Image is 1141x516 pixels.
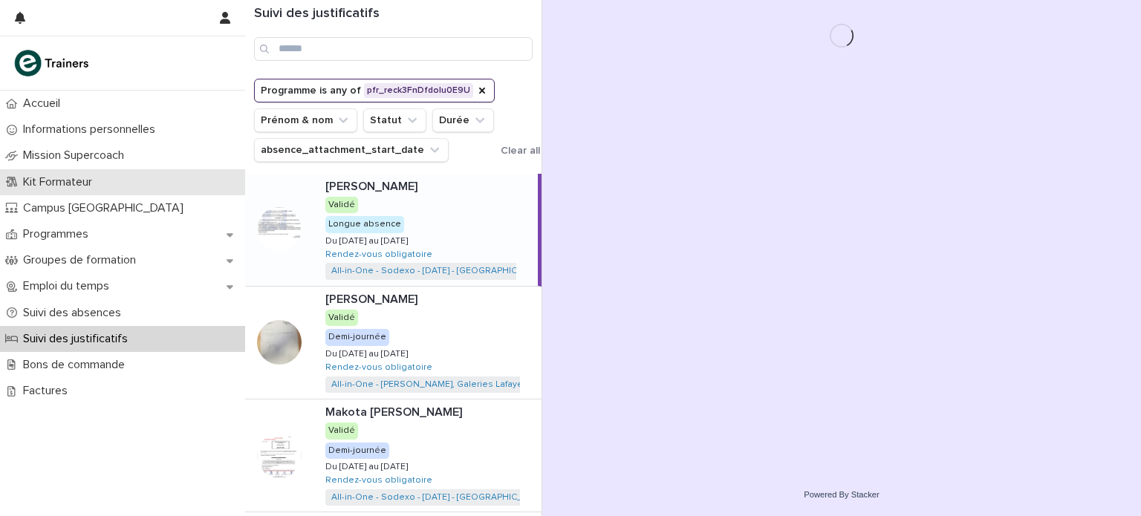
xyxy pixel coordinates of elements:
[325,459,411,472] p: Du [DATE] au [DATE]
[325,475,432,486] a: Rendez-vous obligatoire
[325,346,411,359] p: Du [DATE] au [DATE]
[325,422,358,439] div: Validé
[363,108,426,132] button: Statut
[12,48,94,78] img: K0CqGN7SDeD6s4JG8KQk
[325,442,389,459] div: Demi-journée
[331,266,642,276] a: All-in-One - Sodexo - [DATE] - [GEOGRAPHIC_DATA] - Cuisinier / Cuisinière
[17,306,133,320] p: Suivi des absences
[325,329,389,345] div: Demi-journée
[432,108,494,132] button: Durée
[17,253,148,267] p: Groupes de formation
[325,197,358,213] div: Validé
[325,177,420,194] p: [PERSON_NAME]
[331,379,844,390] a: All-in-One - [PERSON_NAME], Galeries Lafayette - [DATE][GEOGRAPHIC_DATA] - [GEOGRAPHIC_DATA] - Em...
[495,140,571,162] button: Clear all filters
[17,123,167,137] p: Informations personnelles
[254,79,495,102] button: Programme
[325,290,420,307] p: [PERSON_NAME]
[17,227,100,241] p: Programmes
[325,249,432,260] a: Rendez-vous obligatoire
[325,233,411,246] p: Du [DATE] au [DATE]
[245,399,542,512] a: Makota [PERSON_NAME]Makota [PERSON_NAME] ValidéDemi-journéeDu [DATE] au [DATE]Du [DATE] au [DATE]...
[17,279,121,293] p: Emploi du temps
[254,108,357,132] button: Prénom & nom
[17,384,79,398] p: Factures
[325,216,404,232] div: Longue absence
[254,37,533,61] input: Search
[804,490,879,499] a: Powered By Stacker
[254,138,449,162] button: absence_attachment_start_date
[17,148,136,163] p: Mission Supercoach
[254,6,533,22] h1: Suivi des justificatifs
[501,146,571,156] span: Clear all filters
[245,174,542,287] a: [PERSON_NAME][PERSON_NAME] ValidéLongue absenceDu [DATE] au [DATE]Du [DATE] au [DATE] Rendez-vous...
[17,332,140,346] p: Suivi des justificatifs
[17,175,104,189] p: Kit Formateur
[325,310,358,326] div: Validé
[17,201,195,215] p: Campus [GEOGRAPHIC_DATA]
[17,97,72,111] p: Accueil
[245,287,542,399] a: [PERSON_NAME][PERSON_NAME] ValidéDemi-journéeDu [DATE] au [DATE]Du [DATE] au [DATE] Rendez-vous o...
[325,362,432,373] a: Rendez-vous obligatoire
[325,402,465,419] p: Makota [PERSON_NAME]
[331,492,642,503] a: All-in-One - Sodexo - [DATE] - [GEOGRAPHIC_DATA] - Cuisinier / Cuisinière
[17,358,137,372] p: Bons de commande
